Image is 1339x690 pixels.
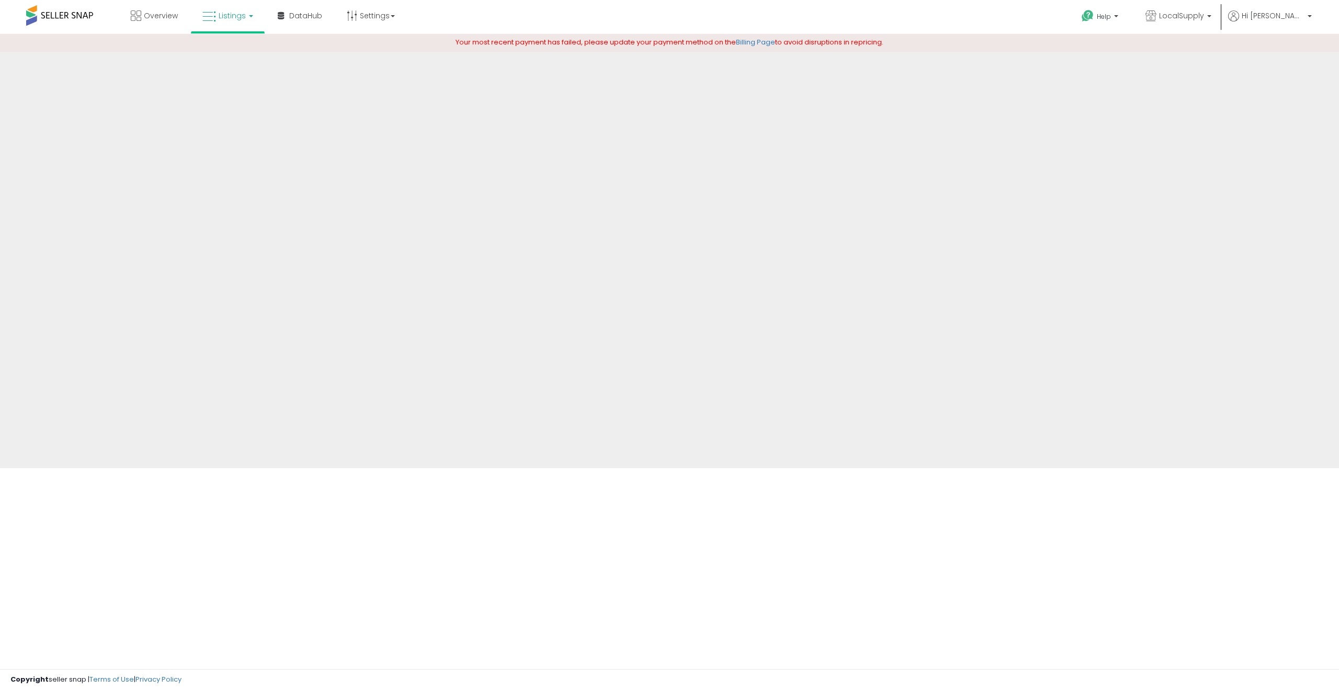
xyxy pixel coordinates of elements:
[144,10,178,21] span: Overview
[1081,9,1094,22] i: Get Help
[1097,12,1111,21] span: Help
[1228,10,1312,34] a: Hi [PERSON_NAME]
[1073,2,1129,34] a: Help
[1159,10,1204,21] span: LocalSupply
[456,37,883,47] span: Your most recent payment has failed, please update your payment method on the to avoid disruption...
[1242,10,1304,21] span: Hi [PERSON_NAME]
[219,10,246,21] span: Listings
[289,10,322,21] span: DataHub
[736,37,775,47] a: Billing Page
